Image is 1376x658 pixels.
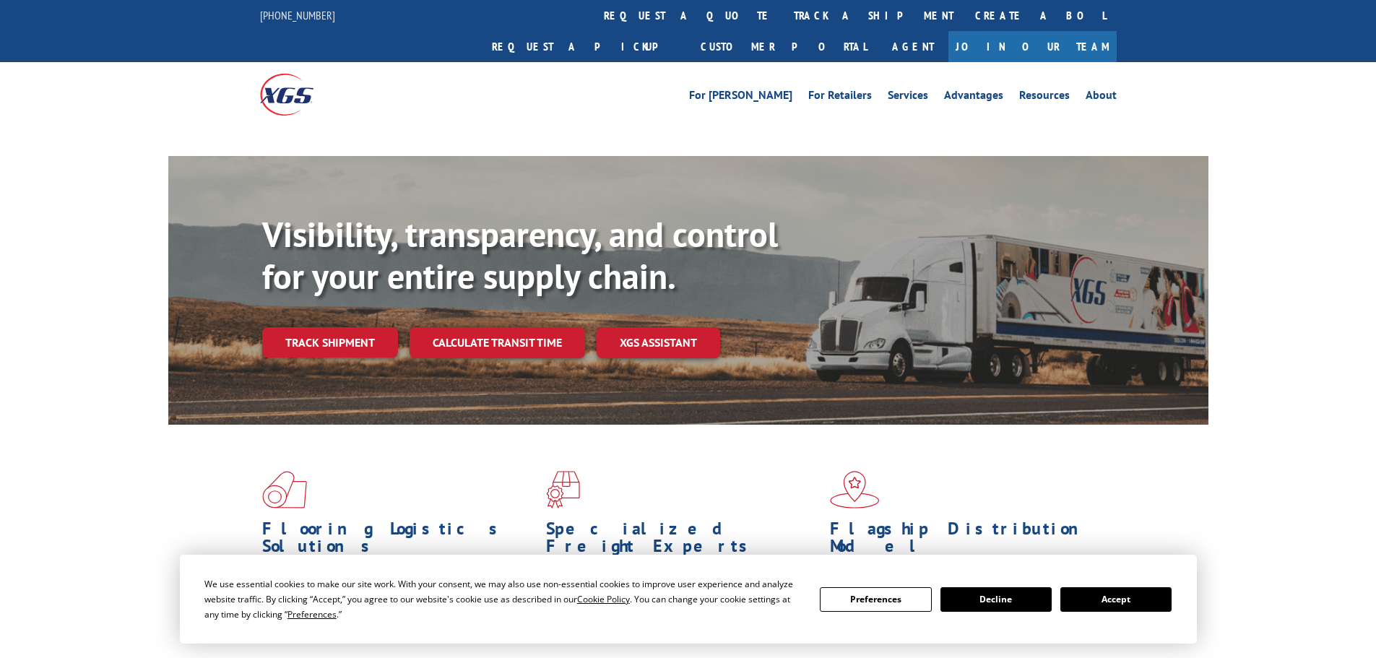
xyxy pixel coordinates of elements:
[1086,90,1117,105] a: About
[546,520,819,562] h1: Specialized Freight Experts
[940,587,1052,612] button: Decline
[888,90,928,105] a: Services
[481,31,690,62] a: Request a pickup
[830,471,880,508] img: xgs-icon-flagship-distribution-model-red
[1019,90,1070,105] a: Resources
[878,31,948,62] a: Agent
[820,587,931,612] button: Preferences
[262,520,535,562] h1: Flooring Logistics Solutions
[546,471,580,508] img: xgs-icon-focused-on-flooring-red
[287,608,337,620] span: Preferences
[262,471,307,508] img: xgs-icon-total-supply-chain-intelligence-red
[1060,587,1172,612] button: Accept
[262,212,778,298] b: Visibility, transparency, and control for your entire supply chain.
[180,555,1197,644] div: Cookie Consent Prompt
[577,593,630,605] span: Cookie Policy
[944,90,1003,105] a: Advantages
[948,31,1117,62] a: Join Our Team
[597,327,720,358] a: XGS ASSISTANT
[830,520,1103,562] h1: Flagship Distribution Model
[689,90,792,105] a: For [PERSON_NAME]
[410,327,585,358] a: Calculate transit time
[260,8,335,22] a: [PHONE_NUMBER]
[262,327,398,358] a: Track shipment
[808,90,872,105] a: For Retailers
[204,576,802,622] div: We use essential cookies to make our site work. With your consent, we may also use non-essential ...
[690,31,878,62] a: Customer Portal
